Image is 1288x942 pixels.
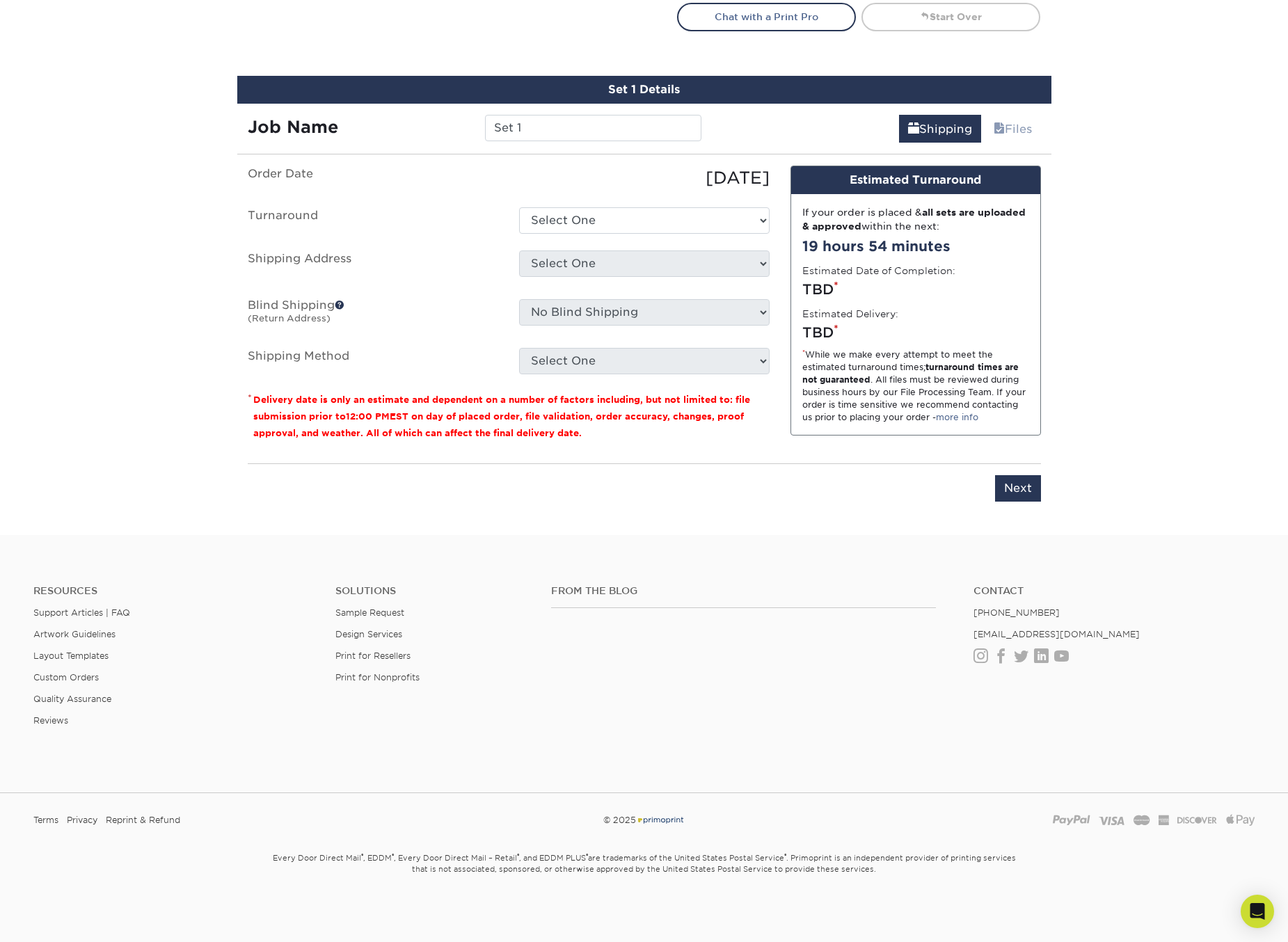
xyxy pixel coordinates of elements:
[361,852,363,859] sup: ®
[335,607,404,618] a: Sample Request
[346,411,390,422] span: 12:00 PM
[33,715,68,726] a: Reviews
[936,412,978,422] a: more info
[33,810,58,831] a: Terms
[973,607,1060,618] a: [PHONE_NUMBER]
[237,207,509,234] label: Turnaround
[509,166,780,191] div: [DATE]
[1241,895,1274,928] div: Open Intercom Messenger
[237,847,1051,909] small: Every Door Direct Mail , EDDM , Every Door Direct Mail – Retail , and EDDM PLUS are trademarks of...
[33,650,109,661] a: Layout Templates
[33,694,111,704] a: Quality Assurance
[899,115,981,143] a: Shipping
[802,322,1029,343] div: TBD
[802,279,1029,300] div: TBD
[106,810,180,831] a: Reprint & Refund
[791,166,1040,194] div: Estimated Turnaround
[677,3,856,31] a: Chat with a Print Pro
[248,313,331,324] small: (Return Address)
[802,307,898,321] label: Estimated Delivery:
[586,852,588,859] sup: ®
[994,122,1005,136] span: files
[248,117,338,137] strong: Job Name
[237,299,509,331] label: Blind Shipping
[237,76,1051,104] div: Set 1 Details
[335,672,420,682] a: Print for Nonprofits
[973,585,1255,597] a: Contact
[33,585,315,597] h4: Resources
[437,810,851,831] div: © 2025
[802,205,1029,234] div: If your order is placed & within the next:
[485,115,701,141] input: Enter a job name
[995,475,1041,502] input: Next
[802,264,955,278] label: Estimated Date of Completion:
[861,3,1040,31] a: Start Over
[335,629,402,639] a: Design Services
[33,672,99,682] a: Custom Orders
[551,585,936,597] h4: From the Blog
[908,122,919,136] span: shipping
[67,810,97,831] a: Privacy
[335,650,411,661] a: Print for Resellers
[973,629,1140,639] a: [EMAIL_ADDRESS][DOMAIN_NAME]
[237,166,509,191] label: Order Date
[784,852,786,859] sup: ®
[335,585,530,597] h4: Solutions
[33,629,116,639] a: Artwork Guidelines
[253,394,750,438] small: Delivery date is only an estimate and dependent on a number of factors including, but not limited...
[802,349,1029,424] div: While we make every attempt to meet the estimated turnaround times; . All files must be reviewed ...
[237,250,509,282] label: Shipping Address
[392,852,394,859] sup: ®
[985,115,1041,143] a: Files
[802,236,1029,257] div: 19 hours 54 minutes
[237,348,509,374] label: Shipping Method
[33,607,130,618] a: Support Articles | FAQ
[636,815,685,825] img: Primoprint
[517,852,519,859] sup: ®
